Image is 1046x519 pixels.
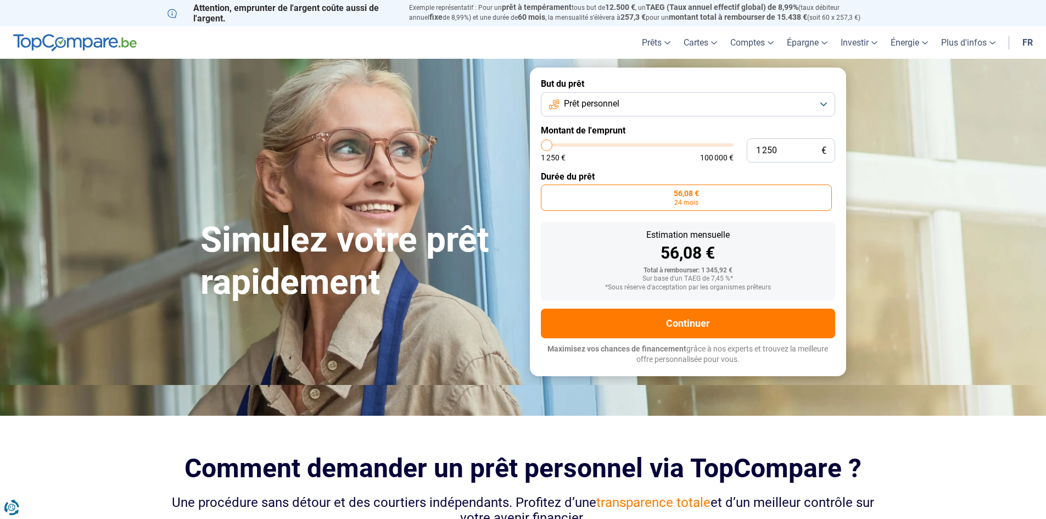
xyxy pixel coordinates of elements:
[550,275,826,283] div: Sur base d'un TAEG de 7,45 %*
[550,245,826,261] div: 56,08 €
[429,13,443,21] span: fixe
[935,26,1002,59] a: Plus d'infos
[677,26,724,59] a: Cartes
[669,13,807,21] span: montant total à rembourser de 15.438 €
[550,231,826,239] div: Estimation mensuelle
[167,453,879,483] h2: Comment demander un prêt personnel via TopCompare ?
[674,199,698,206] span: 24 mois
[541,171,835,182] label: Durée du prêt
[550,284,826,292] div: *Sous réserve d'acceptation par les organismes prêteurs
[646,3,798,12] span: TAEG (Taux annuel effectif global) de 8,99%
[541,92,835,116] button: Prêt personnel
[821,146,826,155] span: €
[502,3,572,12] span: prêt à tempérament
[564,98,619,110] span: Prêt personnel
[541,344,835,365] p: grâce à nos experts et trouvez la meilleure offre personnalisée pour vous.
[550,267,826,275] div: Total à rembourser: 1 345,92 €
[620,13,646,21] span: 257,3 €
[518,13,545,21] span: 60 mois
[605,3,635,12] span: 12.500 €
[13,34,137,52] img: TopCompare
[780,26,834,59] a: Épargne
[409,3,879,23] p: Exemple représentatif : Pour un tous but de , un (taux débiteur annuel de 8,99%) et une durée de ...
[596,495,711,510] span: transparence totale
[700,154,734,161] span: 100 000 €
[884,26,935,59] a: Énergie
[541,154,566,161] span: 1 250 €
[541,309,835,338] button: Continuer
[547,344,686,353] span: Maximisez vos chances de financement
[1016,26,1039,59] a: fr
[834,26,884,59] a: Investir
[167,3,396,24] p: Attention, emprunter de l'argent coûte aussi de l'argent.
[541,125,835,136] label: Montant de l'emprunt
[541,79,835,89] label: But du prêt
[200,219,517,304] h1: Simulez votre prêt rapidement
[724,26,780,59] a: Comptes
[674,189,699,197] span: 56,08 €
[635,26,677,59] a: Prêts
